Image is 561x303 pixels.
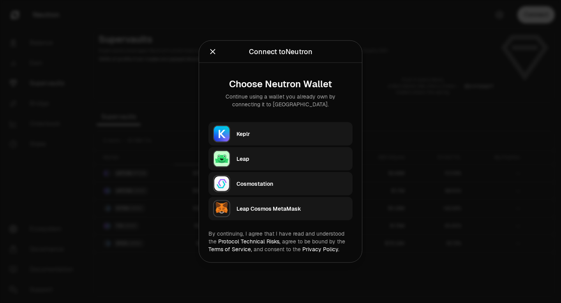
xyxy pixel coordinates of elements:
[213,150,230,167] img: Leap
[208,230,353,253] div: By continuing, I agree that I have read and understood the agree to be bound by the and consent t...
[215,79,346,90] div: Choose Neutron Wallet
[302,246,339,253] a: Privacy Policy.
[236,205,348,213] div: Leap Cosmos MetaMask
[208,172,353,196] button: CosmostationCosmostation
[213,200,230,217] img: Leap Cosmos MetaMask
[208,46,217,57] button: Close
[236,130,348,138] div: Keplr
[208,122,353,146] button: KeplrKeplr
[213,175,230,192] img: Cosmostation
[208,147,353,171] button: LeapLeap
[208,197,353,220] button: Leap Cosmos MetaMaskLeap Cosmos MetaMask
[218,238,280,245] a: Protocol Technical Risks,
[236,155,348,163] div: Leap
[215,93,346,108] div: Continue using a wallet you already own by connecting it to [GEOGRAPHIC_DATA].
[208,246,252,253] a: Terms of Service,
[249,46,312,57] div: Connect to Neutron
[236,180,348,188] div: Cosmostation
[213,125,230,143] img: Keplr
